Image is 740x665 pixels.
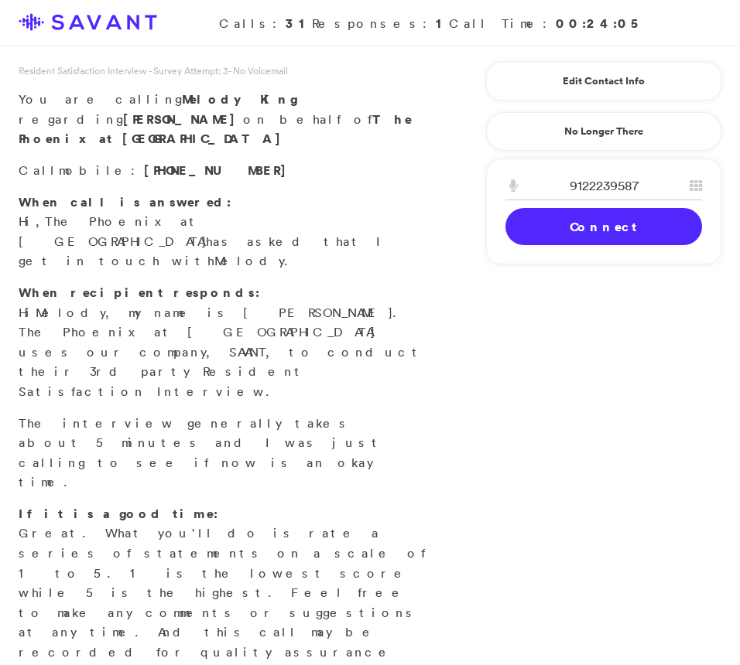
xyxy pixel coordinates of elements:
p: Hi , my name is [PERSON_NAME]. The Phoenix at [GEOGRAPHIC_DATA] uses our company, SAVANT, to cond... [19,283,427,402]
p: You are calling regarding on behalf of [19,90,427,149]
span: mobile [59,162,131,178]
span: Melody [182,90,252,107]
span: King [260,90,297,107]
span: Melody [214,253,284,268]
p: Hi, has asked that I get in touch with . [19,193,427,271]
span: Resident Satisfaction Interview - Survey Attempt: 3 - No Voicemail [19,64,288,77]
strong: 00:24:05 [556,15,644,32]
p: The interview generally takes about 5 minutes and I was just calling to see if now is an okay time. [19,414,427,493]
strong: When recipient responds: [19,284,260,301]
p: Call : [19,161,427,181]
span: Melody [36,305,105,320]
strong: 1 [436,15,449,32]
strong: When call is answered: [19,193,231,210]
strong: 31 [286,15,312,32]
a: Connect [505,208,702,245]
a: Edit Contact Info [505,69,702,94]
a: No Longer There [486,112,721,151]
span: The Phoenix at [GEOGRAPHIC_DATA] [19,213,206,249]
strong: If it is a good time: [19,505,218,522]
span: [PHONE_NUMBER] [144,162,294,179]
strong: [PERSON_NAME] [123,111,243,128]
